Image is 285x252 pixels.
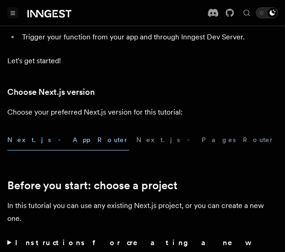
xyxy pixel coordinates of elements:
button: Next.js - App Router [7,130,129,150]
a: Choose Next.js version [7,86,95,99]
button: Find something... [241,7,252,18]
p: Let's get started! [7,55,278,67]
button: Toggle dark mode [256,7,278,18]
p: Choose your preferred Next.js version for this tutorial: [7,106,278,119]
button: Toggle navigation [7,7,18,18]
li: Trigger your function from your app and through Inngest Dev Server. [19,31,278,44]
button: Next.js - Pages Router [136,130,274,150]
p: In this tutorial you can use any existing Next.js project, or you can create a new one. [7,199,278,225]
a: Before you start: choose a project [7,179,177,192]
